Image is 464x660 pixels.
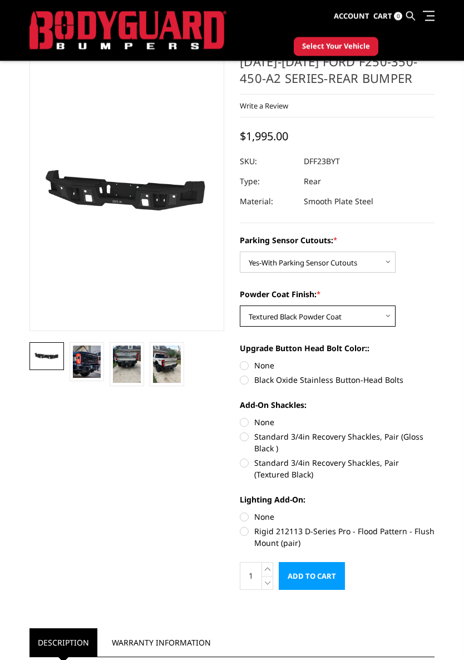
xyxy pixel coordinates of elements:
label: Black Oxide Stainless Button-Head Bolts [240,375,435,386]
span: Account [334,11,369,21]
h1: [DATE]-[DATE] Ford F250-350-450-A2 Series-Rear Bumper [240,53,435,95]
a: Description [29,629,97,657]
dt: Material: [240,192,295,212]
dd: Smooth Plate Steel [304,192,373,212]
label: Lighting Add-On: [240,494,435,506]
label: Standard 3/4in Recovery Shackles, Pair (Gloss Black ) [240,431,435,455]
label: Parking Sensor Cutouts: [240,235,435,247]
img: 2023-2025 Ford F250-350-450-A2 Series-Rear Bumper [73,346,101,378]
img: BODYGUARD BUMPERS [29,11,226,50]
span: Cart [373,11,392,21]
a: Warranty Information [103,629,219,657]
span: Select Your Vehicle [302,41,370,52]
label: Powder Coat Finish: [240,289,435,301]
label: None [240,511,435,523]
a: Cart 0 [373,2,402,32]
img: 2023-2025 Ford F250-350-450-A2 Series-Rear Bumper [153,346,181,383]
label: Upgrade Button Head Bolt Color:: [240,343,435,354]
a: Account [334,2,369,32]
input: Add to Cart [279,563,345,590]
dd: Rear [304,172,321,192]
span: $1,995.00 [240,129,288,144]
label: None [240,417,435,428]
label: Standard 3/4in Recovery Shackles, Pair (Textured Black) [240,457,435,481]
dt: SKU: [240,152,295,172]
img: 2023-2025 Ford F250-350-450-A2 Series-Rear Bumper [33,349,61,365]
dd: DFF23BYT [304,152,340,172]
dt: Type: [240,172,295,192]
label: None [240,360,435,372]
label: Rigid 212113 D-Series Pro - Flood Pattern - Flush Mount (pair) [240,526,435,549]
span: 0 [394,12,402,21]
label: Add-On Shackles: [240,400,435,411]
a: 2023-2025 Ford F250-350-450-A2 Series-Rear Bumper [29,53,224,332]
button: Select Your Vehicle [294,37,378,56]
a: Write a Review [240,101,288,111]
img: 2023-2025 Ford F250-350-450-A2 Series-Rear Bumper [113,346,141,383]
